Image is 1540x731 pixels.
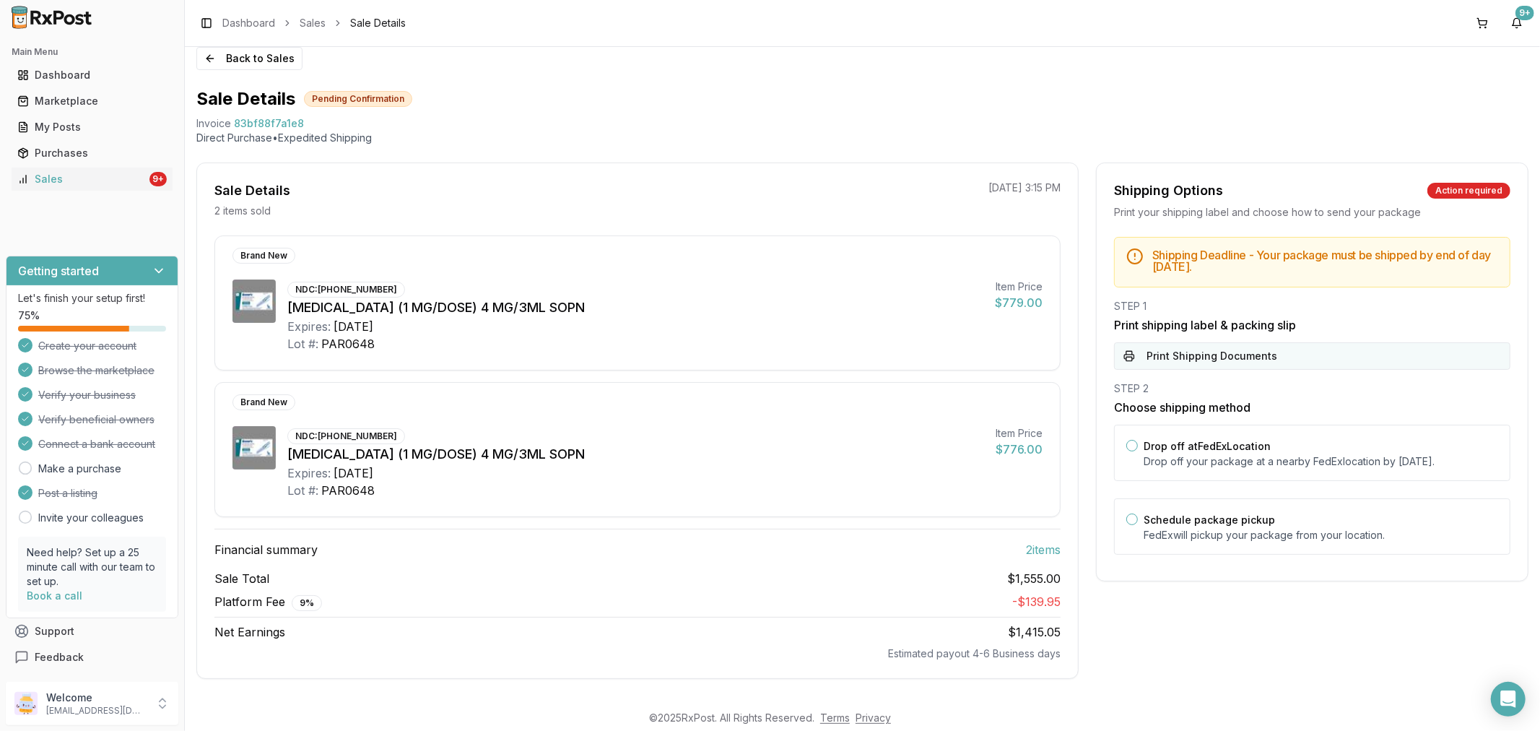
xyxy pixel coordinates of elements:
div: Item Price [995,280,1043,294]
button: Feedback [6,644,178,670]
p: Drop off your package at a nearby FedEx location by [DATE] . [1144,454,1498,469]
p: Let's finish your setup first! [18,291,166,306]
div: Print your shipping label and choose how to send your package [1114,205,1510,220]
span: - $139.95 [1012,594,1061,609]
p: Welcome [46,691,147,705]
div: STEP 2 [1114,381,1510,396]
h3: Getting started [18,262,99,280]
span: $1,555.00 [1007,570,1061,587]
div: [MEDICAL_DATA] (1 MG/DOSE) 4 MG/3ML SOPN [287,444,984,464]
span: 83bf88f7a1e8 [234,116,304,131]
p: 2 items sold [214,204,271,218]
div: Open Intercom Messenger [1491,682,1526,717]
label: Schedule package pickup [1144,514,1275,526]
div: Sales [17,172,147,186]
button: Marketplace [6,90,178,113]
div: Invoice [196,116,231,131]
a: Book a call [27,589,82,602]
h3: Print shipping label & packing slip [1114,316,1510,334]
a: Sales [300,16,326,30]
a: Dashboard [12,62,173,88]
a: Invite your colleagues [38,511,144,525]
img: Ozempic (1 MG/DOSE) 4 MG/3ML SOPN [232,280,276,323]
span: Sale Total [214,570,269,587]
div: Expires: [287,318,331,335]
div: Brand New [232,394,295,410]
div: 9+ [149,172,167,186]
button: 9+ [1505,12,1528,35]
a: Sales9+ [12,166,173,192]
div: Lot #: [287,335,318,352]
div: Estimated payout 4-6 Business days [214,646,1061,661]
div: Dashboard [17,68,167,82]
span: Sale Details [350,16,406,30]
a: Marketplace [12,88,173,114]
a: Dashboard [222,16,275,30]
button: Print Shipping Documents [1114,342,1510,370]
p: FedEx will pickup your package from your location. [1144,528,1498,542]
img: Ozempic (1 MG/DOSE) 4 MG/3ML SOPN [232,426,276,470]
h2: Main Menu [12,46,173,58]
a: Make a purchase [38,462,121,476]
p: [EMAIL_ADDRESS][DOMAIN_NAME] [46,705,147,717]
div: STEP 1 [1114,299,1510,313]
p: Direct Purchase • Expedited Shipping [196,131,1528,145]
div: Shipping Options [1114,181,1223,201]
h3: Choose shipping method [1114,399,1510,416]
div: NDC: [PHONE_NUMBER] [287,428,405,444]
span: Verify your business [38,388,136,402]
a: Terms [820,711,850,724]
span: Connect a bank account [38,437,155,451]
img: User avatar [14,692,38,715]
div: PAR0648 [321,335,375,352]
div: 9 % [292,595,322,611]
span: Financial summary [214,541,318,558]
a: Purchases [12,140,173,166]
div: Lot #: [287,482,318,499]
nav: breadcrumb [222,16,406,30]
button: Dashboard [6,64,178,87]
div: Brand New [232,248,295,264]
div: $776.00 [996,441,1043,458]
div: [DATE] [334,318,373,335]
label: Drop off at FedEx Location [1144,440,1271,452]
h1: Sale Details [196,87,295,111]
a: My Posts [12,114,173,140]
span: $1,415.05 [1008,625,1061,639]
span: Browse the marketplace [38,363,155,378]
div: Sale Details [214,181,290,201]
div: Purchases [17,146,167,160]
a: Privacy [856,711,891,724]
span: Post a listing [38,486,97,501]
div: [MEDICAL_DATA] (1 MG/DOSE) 4 MG/3ML SOPN [287,298,983,318]
span: Create your account [38,339,136,353]
button: Sales9+ [6,168,178,191]
div: Pending Confirmation [304,91,412,107]
div: My Posts [17,120,167,134]
span: Net Earnings [214,623,285,641]
h5: Shipping Deadline - Your package must be shipped by end of day [DATE] . [1152,249,1498,272]
div: $779.00 [995,294,1043,311]
button: Back to Sales [196,47,303,70]
button: Purchases [6,142,178,165]
span: Platform Fee [214,593,322,611]
img: RxPost Logo [6,6,98,29]
span: 2 item s [1026,541,1061,558]
div: [DATE] [334,464,373,482]
div: Expires: [287,464,331,482]
div: Action required [1427,183,1510,199]
span: Feedback [35,650,84,665]
div: Item Price [996,426,1043,441]
span: Verify beneficial owners [38,412,155,427]
div: NDC: [PHONE_NUMBER] [287,282,405,298]
p: [DATE] 3:15 PM [988,181,1061,195]
button: My Posts [6,116,178,139]
div: PAR0648 [321,482,375,499]
div: 9+ [1515,6,1534,20]
span: 75 % [18,308,40,323]
div: Marketplace [17,94,167,108]
button: Support [6,618,178,644]
p: Need help? Set up a 25 minute call with our team to set up. [27,545,157,589]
